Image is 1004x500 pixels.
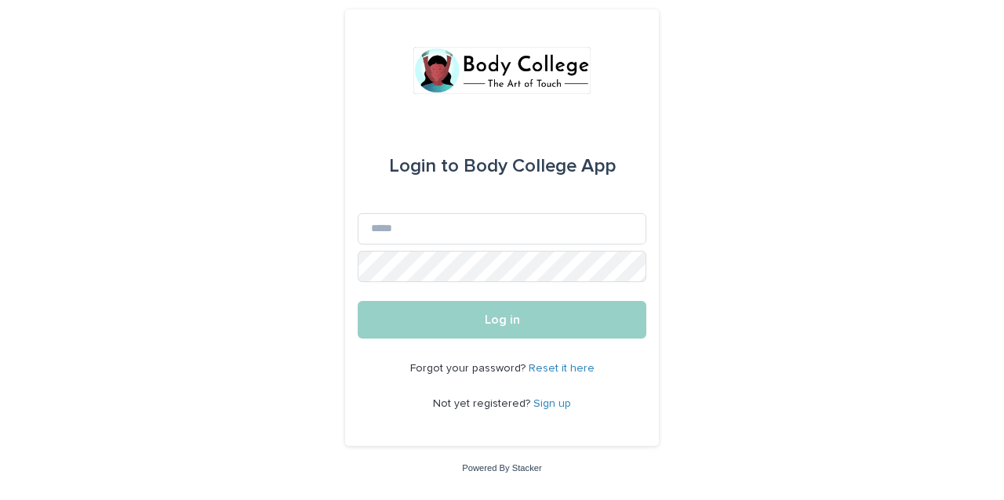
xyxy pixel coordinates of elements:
a: Sign up [533,398,571,409]
img: xvtzy2PTuGgGH0xbwGb2 [413,47,590,94]
span: Login to [389,157,459,176]
span: Log in [485,313,520,326]
button: Log in [358,301,646,339]
a: Reset it here [529,363,595,374]
span: Not yet registered? [433,398,533,409]
span: Forgot your password? [410,363,529,374]
a: Powered By Stacker [462,463,541,473]
div: Body College App [389,144,616,188]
